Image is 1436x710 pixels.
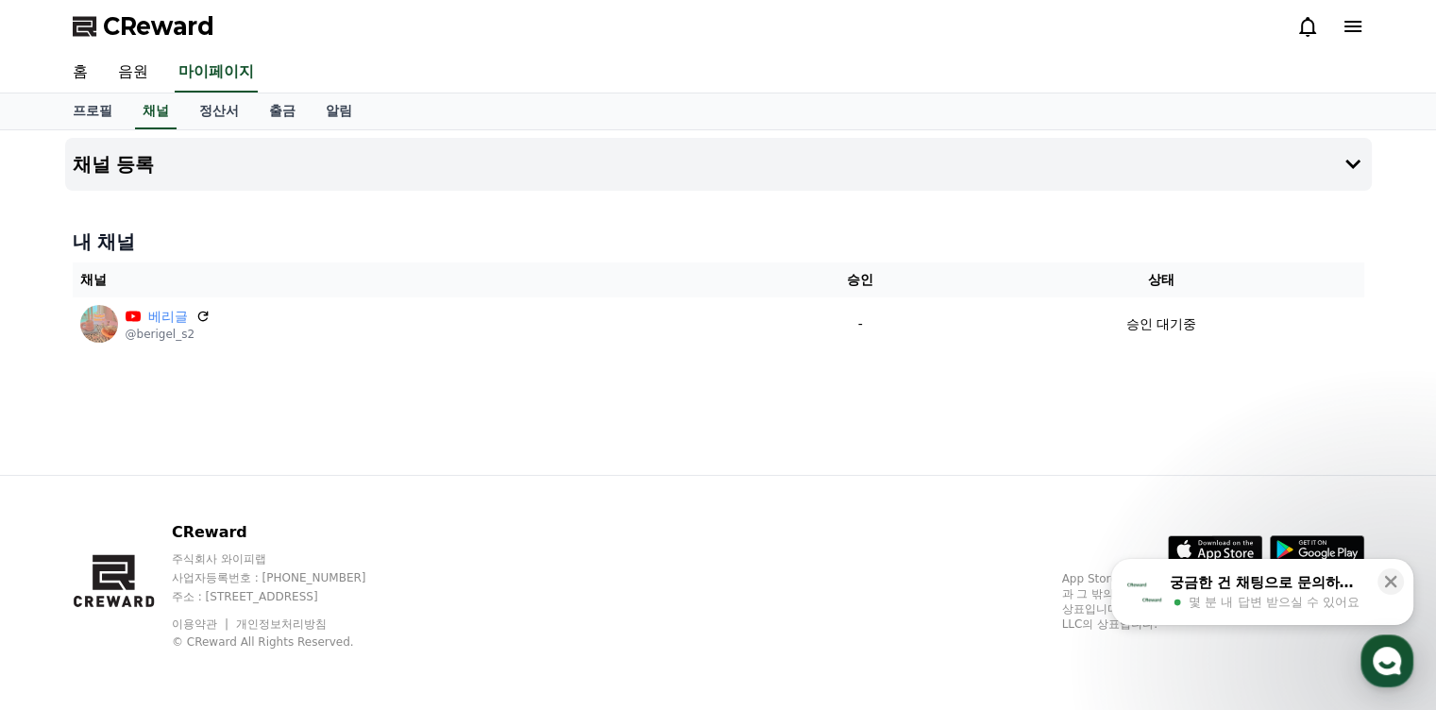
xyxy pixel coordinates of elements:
p: 주식회사 와이피랩 [172,551,402,566]
a: 음원 [103,53,163,93]
span: 홈 [59,582,71,597]
th: 승인 [762,262,959,297]
a: 프로필 [58,93,127,129]
span: CReward [103,11,214,42]
a: 알림 [311,93,367,129]
img: 베리글 [80,305,118,343]
a: 출금 [254,93,311,129]
button: 채널 등록 [65,138,1372,191]
a: 홈 [58,53,103,93]
a: 마이페이지 [175,53,258,93]
a: 채널 [135,93,177,129]
a: 대화 [125,553,244,600]
p: App Store, iCloud, iCloud Drive 및 iTunes Store는 미국과 그 밖의 나라 및 지역에서 등록된 Apple Inc.의 서비스 상표입니다. Goo... [1062,571,1364,632]
h4: 내 채널 [73,228,1364,255]
a: 정산서 [184,93,254,129]
th: 채널 [73,262,762,297]
a: 개인정보처리방침 [236,617,327,631]
h4: 채널 등록 [73,154,155,175]
p: CReward [172,521,402,544]
a: 이용약관 [172,617,231,631]
th: 상태 [959,262,1364,297]
span: 대화 [173,583,195,598]
span: 설정 [292,582,314,597]
a: 설정 [244,553,363,600]
a: 베리글 [148,307,188,327]
p: 주소 : [STREET_ADDRESS] [172,589,402,604]
p: 승인 대기중 [1126,314,1196,334]
p: @berigel_s2 [126,327,211,342]
p: - [769,314,952,334]
a: CReward [73,11,214,42]
p: 사업자등록번호 : [PHONE_NUMBER] [172,570,402,585]
p: © CReward All Rights Reserved. [172,634,402,650]
a: 홈 [6,553,125,600]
